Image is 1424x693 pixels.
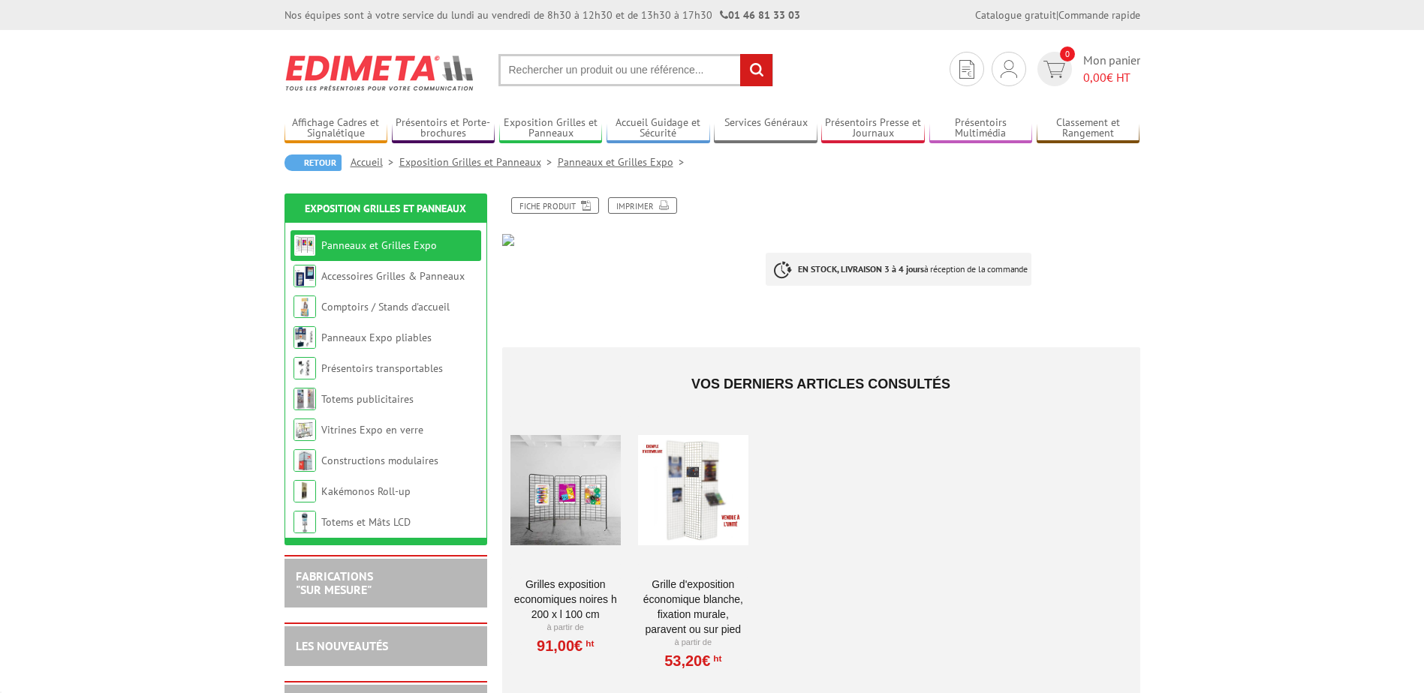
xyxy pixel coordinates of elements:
[1037,116,1140,141] a: Classement et Rangement
[294,388,316,410] img: Totems publicitaires
[321,331,432,344] a: Panneaux Expo pliables
[1001,60,1017,78] img: devis rapide
[510,577,621,622] a: Grilles Exposition Economiques Noires H 200 x L 100 cm
[399,155,558,169] a: Exposition Grilles et Panneaux
[284,45,476,100] img: Edimeta
[294,357,316,379] img: Présentoirs transportables
[664,656,721,665] a: 53,20€HT
[537,641,594,650] a: 91,00€HT
[638,637,748,649] p: À partir de
[975,8,1056,22] a: Catalogue gratuit
[511,197,599,214] a: Fiche produit
[929,116,1033,141] a: Présentoirs Multimédia
[294,449,316,472] img: Constructions modulaires
[284,154,342,171] a: Retour
[296,568,373,597] a: FABRICATIONS"Sur Mesure"
[305,202,466,215] a: Exposition Grilles et Panneaux
[294,234,316,256] img: Panneaux et Grilles Expo
[821,116,925,141] a: Présentoirs Presse et Journaux
[510,622,621,634] p: À partir de
[1060,46,1075,61] span: 0
[294,326,316,349] img: Panneaux Expo pliables
[294,295,316,318] img: Comptoirs / Stands d'accueil
[720,8,800,22] strong: 01 46 81 33 03
[1034,52,1140,86] a: devis rapide 0 Mon panier 0,00€ HT
[321,238,437,252] a: Panneaux et Grilles Expo
[321,300,450,313] a: Comptoirs / Stands d'accueil
[294,265,316,287] img: Accessoires Grilles & Panneaux
[1043,61,1065,78] img: devis rapide
[608,197,677,214] a: Imprimer
[321,484,411,498] a: Kakémonos Roll-up
[294,480,316,502] img: Kakémonos Roll-up
[740,54,772,86] input: rechercher
[959,60,974,79] img: devis rapide
[351,155,399,169] a: Accueil
[975,7,1140,22] div: |
[296,638,388,653] a: LES NOUVEAUTÉS
[321,392,414,406] a: Totems publicitaires
[321,361,443,375] a: Présentoirs transportables
[691,376,950,391] span: Vos derniers articles consultés
[607,116,710,141] a: Accueil Guidage et Sécurité
[499,116,603,141] a: Exposition Grilles et Panneaux
[1058,8,1140,22] a: Commande rapide
[321,454,438,467] a: Constructions modulaires
[583,638,594,649] sup: HT
[321,515,411,529] a: Totems et Mâts LCD
[1083,70,1106,85] span: 0,00
[321,269,465,283] a: Accessoires Grilles & Panneaux
[1083,69,1140,86] span: € HT
[294,511,316,533] img: Totems et Mâts LCD
[498,54,773,86] input: Rechercher un produit ou une référence...
[284,7,800,22] div: Nos équipes sont à votre service du lundi au vendredi de 8h30 à 12h30 et de 13h30 à 17h30
[710,653,721,664] sup: HT
[392,116,495,141] a: Présentoirs et Porte-brochures
[321,423,423,436] a: Vitrines Expo en verre
[284,116,388,141] a: Affichage Cadres et Signalétique
[1083,52,1140,86] span: Mon panier
[294,418,316,441] img: Vitrines Expo en verre
[714,116,817,141] a: Services Généraux
[798,263,924,274] strong: EN STOCK, LIVRAISON 3 à 4 jours
[766,253,1031,286] p: à réception de la commande
[638,577,748,637] a: Grille d'exposition économique blanche, fixation murale, paravent ou sur pied
[558,155,690,169] a: Panneaux et Grilles Expo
